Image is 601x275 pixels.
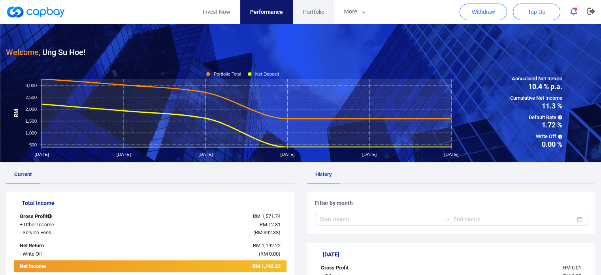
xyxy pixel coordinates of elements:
[280,152,294,157] tspan: [DATE]
[25,83,37,87] tspan: 3,000
[362,152,377,157] tspan: [DATE]
[34,152,49,157] tspan: [DATE]
[127,229,286,237] div: ( )
[444,216,450,222] span: to
[454,215,575,224] input: End month
[198,152,213,157] tspan: [DATE]
[14,242,127,250] div: Net Return
[563,265,581,271] span: RM 0.01
[315,171,332,177] span: History
[117,152,131,157] tspan: [DATE]
[320,215,441,224] input: Start month
[14,171,32,177] span: Current
[460,4,507,20] button: Withdraw
[444,152,458,157] tspan: [DATE]
[510,83,562,90] span: 10.4 % p.a.
[510,133,562,141] span: Write Off
[29,142,37,147] tspan: 500
[6,46,85,59] h3: Ung Su Hoe !
[323,251,588,258] h5: [DATE]
[303,8,324,16] span: Portfolio
[255,72,279,76] tspan: Net Deposit
[528,8,545,16] span: Top Up
[252,263,280,269] span: RM 1,192.22
[14,212,127,221] div: Gross Profit
[315,199,588,207] h5: Filter by month
[214,72,241,76] tspan: Portfolio Total
[444,216,450,222] span: swap-right
[14,250,127,258] div: - Write Off
[6,47,40,57] span: Welcome,
[259,222,280,228] span: RM 12.81
[252,213,280,219] span: RM 1,571.74
[25,118,37,123] tspan: 1,500
[510,114,562,122] span: Default Rate
[315,264,428,272] div: Gross Profit
[510,102,562,110] span: 11.3 %
[250,8,283,16] span: Performance
[14,262,127,272] div: Net Income
[252,243,280,248] span: RM 1,192.22
[25,106,37,111] tspan: 2,000
[22,199,286,207] h5: Total Income
[510,94,562,102] span: Cumulative Net Income
[25,130,37,135] tspan: 1,000
[510,121,562,129] span: 1.72 %
[13,109,19,117] tspan: RM
[127,250,286,258] div: ( )
[513,4,560,20] button: Top Up
[25,95,37,99] tspan: 2,500
[14,229,127,237] div: - Service Fees
[510,141,562,148] span: 0.00 %
[14,221,127,229] div: + Other Income
[510,75,562,83] span: Annualised Net Return
[254,229,278,235] span: RM 392.33
[260,251,278,257] span: RM 0.00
